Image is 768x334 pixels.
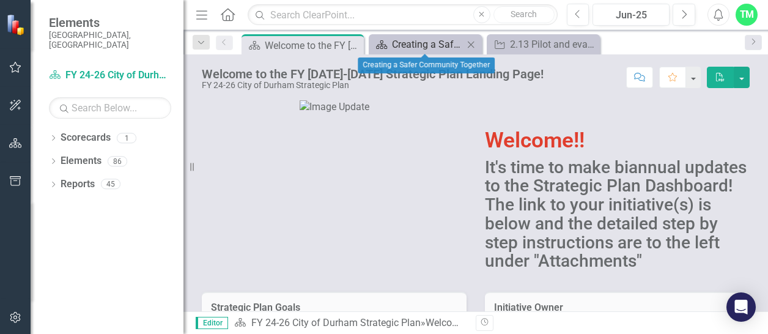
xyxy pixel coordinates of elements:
[251,317,421,328] a: FY 24-26 City of Durham Strategic Plan
[49,97,171,119] input: Search Below...
[49,30,171,50] small: [GEOGRAPHIC_DATA], [GEOGRAPHIC_DATA]
[597,8,665,23] div: Jun-25
[101,179,120,190] div: 45
[358,58,495,73] div: Creating a Safer Community Together
[736,4,758,26] button: TM
[61,177,95,191] a: Reports
[510,37,597,52] div: 2.13 Pilot and evaluate new community policing strategies
[265,38,361,53] div: Welcome to the FY [DATE]-[DATE] Strategic Plan Landing Page!
[61,154,102,168] a: Elements
[493,6,555,23] button: Search
[593,4,670,26] button: Jun-25
[248,4,557,26] input: Search ClearPoint...
[494,302,740,313] h3: Initiative Owner
[300,100,369,114] img: Image Update
[372,37,463,52] a: Creating a Safer Community Together
[49,69,171,83] a: FY 24-26 City of Durham Strategic Plan
[196,317,228,329] span: Editor
[6,14,28,35] img: ClearPoint Strategy
[117,133,136,143] div: 1
[211,302,457,313] h3: Strategic Plan Goals
[392,37,463,52] div: Creating a Safer Community Together
[49,15,171,30] span: Elements
[202,67,544,81] div: Welcome to the FY [DATE]-[DATE] Strategic Plan Landing Page!
[202,81,544,90] div: FY 24-26 City of Durham Strategic Plan
[61,131,111,145] a: Scorecards
[490,37,597,52] a: 2.13 Pilot and evaluate new community policing strategies
[108,156,127,166] div: 86
[726,292,756,322] div: Open Intercom Messenger
[511,9,537,19] span: Search
[426,317,696,328] div: Welcome to the FY [DATE]-[DATE] Strategic Plan Landing Page!
[485,128,585,153] span: Welcome!!
[234,316,467,330] div: »
[485,158,750,272] h2: It's time to make biannual updates to the Strategic Plan Dashboard! The link to your initiative(s...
